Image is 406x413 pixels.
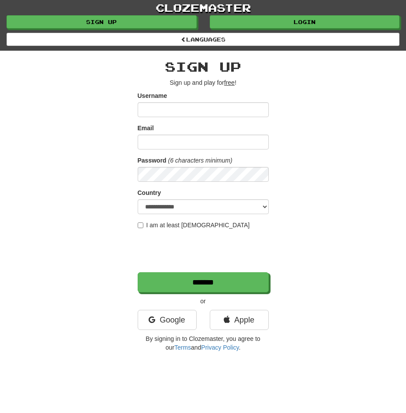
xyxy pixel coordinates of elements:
[7,15,197,28] a: Sign up
[138,156,167,165] label: Password
[138,222,143,228] input: I am at least [DEMOGRAPHIC_DATA]
[174,344,191,351] a: Terms
[210,310,269,330] a: Apple
[138,221,250,229] label: I am at least [DEMOGRAPHIC_DATA]
[201,344,239,351] a: Privacy Policy
[138,124,154,132] label: Email
[138,78,269,87] p: Sign up and play for !
[210,15,400,28] a: Login
[138,188,161,197] label: Country
[138,234,271,268] iframe: reCAPTCHA
[224,79,235,86] u: free
[138,59,269,74] h2: Sign up
[138,334,269,352] p: By signing in to Clozemaster, you agree to our and .
[138,310,197,330] a: Google
[138,91,167,100] label: Username
[138,297,269,305] p: or
[168,157,232,164] em: (6 characters minimum)
[7,33,399,46] a: Languages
